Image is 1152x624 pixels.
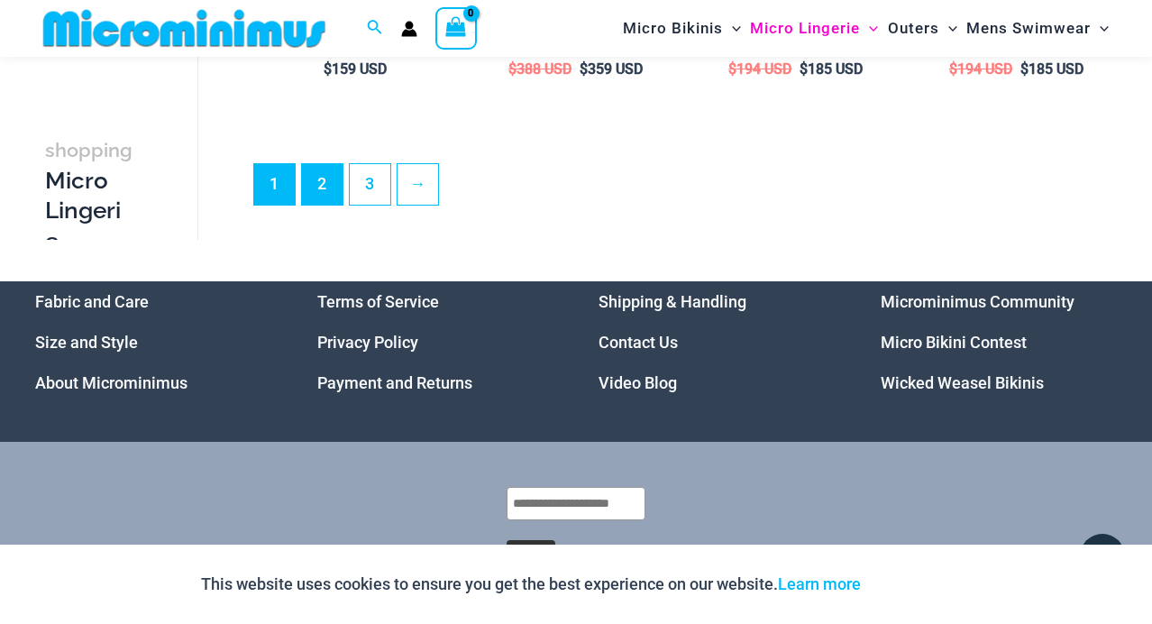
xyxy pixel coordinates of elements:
[398,164,438,205] a: →
[302,164,343,205] a: Page 2
[350,164,390,205] a: Page 3
[888,5,939,51] span: Outers
[35,281,272,403] nav: Menu
[939,5,957,51] span: Menu Toggle
[1020,60,1029,78] span: $
[618,5,745,51] a: Micro BikinisMenu ToggleMenu Toggle
[507,540,555,573] button: Submit
[881,281,1118,403] nav: Menu
[881,292,1074,311] a: Microminimus Community
[874,563,951,606] button: Accept
[800,60,808,78] span: $
[881,281,1118,403] aside: Footer Widget 4
[36,8,333,49] img: MM SHOP LOGO FLAT
[599,333,678,352] a: Contact Us
[750,5,860,51] span: Micro Lingerie
[317,292,439,311] a: Terms of Service
[723,5,741,51] span: Menu Toggle
[599,292,746,311] a: Shipping & Handling
[778,574,861,593] a: Learn more
[599,281,836,403] aside: Footer Widget 3
[728,60,791,78] bdi: 194 USD
[949,60,1012,78] bdi: 194 USD
[599,373,677,392] a: Video Blog
[35,281,272,403] aside: Footer Widget 1
[324,60,332,78] span: $
[949,60,957,78] span: $
[580,60,588,78] span: $
[45,134,134,257] h3: Micro Lingerie
[1020,60,1083,78] bdi: 185 USD
[508,60,517,78] span: $
[800,60,863,78] bdi: 185 USD
[881,373,1044,392] a: Wicked Weasel Bikinis
[401,21,417,37] a: Account icon link
[616,3,1116,54] nav: Site Navigation
[728,60,736,78] span: $
[962,5,1113,51] a: Mens SwimwearMenu ToggleMenu Toggle
[35,373,187,392] a: About Microminimus
[580,60,643,78] bdi: 359 USD
[599,281,836,403] nav: Menu
[508,60,571,78] bdi: 388 USD
[435,7,477,49] a: View Shopping Cart, empty
[317,333,418,352] a: Privacy Policy
[201,571,861,598] p: This website uses cookies to ensure you get the best experience on our website.
[623,5,723,51] span: Micro Bikinis
[252,163,1115,216] nav: Product Pagination
[35,292,149,311] a: Fabric and Care
[317,281,554,403] aside: Footer Widget 2
[254,164,295,205] span: Page 1
[881,333,1027,352] a: Micro Bikini Contest
[45,139,133,161] span: shopping
[883,5,962,51] a: OutersMenu ToggleMenu Toggle
[860,5,878,51] span: Menu Toggle
[1091,5,1109,51] span: Menu Toggle
[367,17,383,40] a: Search icon link
[966,5,1091,51] span: Mens Swimwear
[745,5,882,51] a: Micro LingerieMenu ToggleMenu Toggle
[317,373,472,392] a: Payment and Returns
[317,281,554,403] nav: Menu
[35,333,138,352] a: Size and Style
[324,60,387,78] bdi: 159 USD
